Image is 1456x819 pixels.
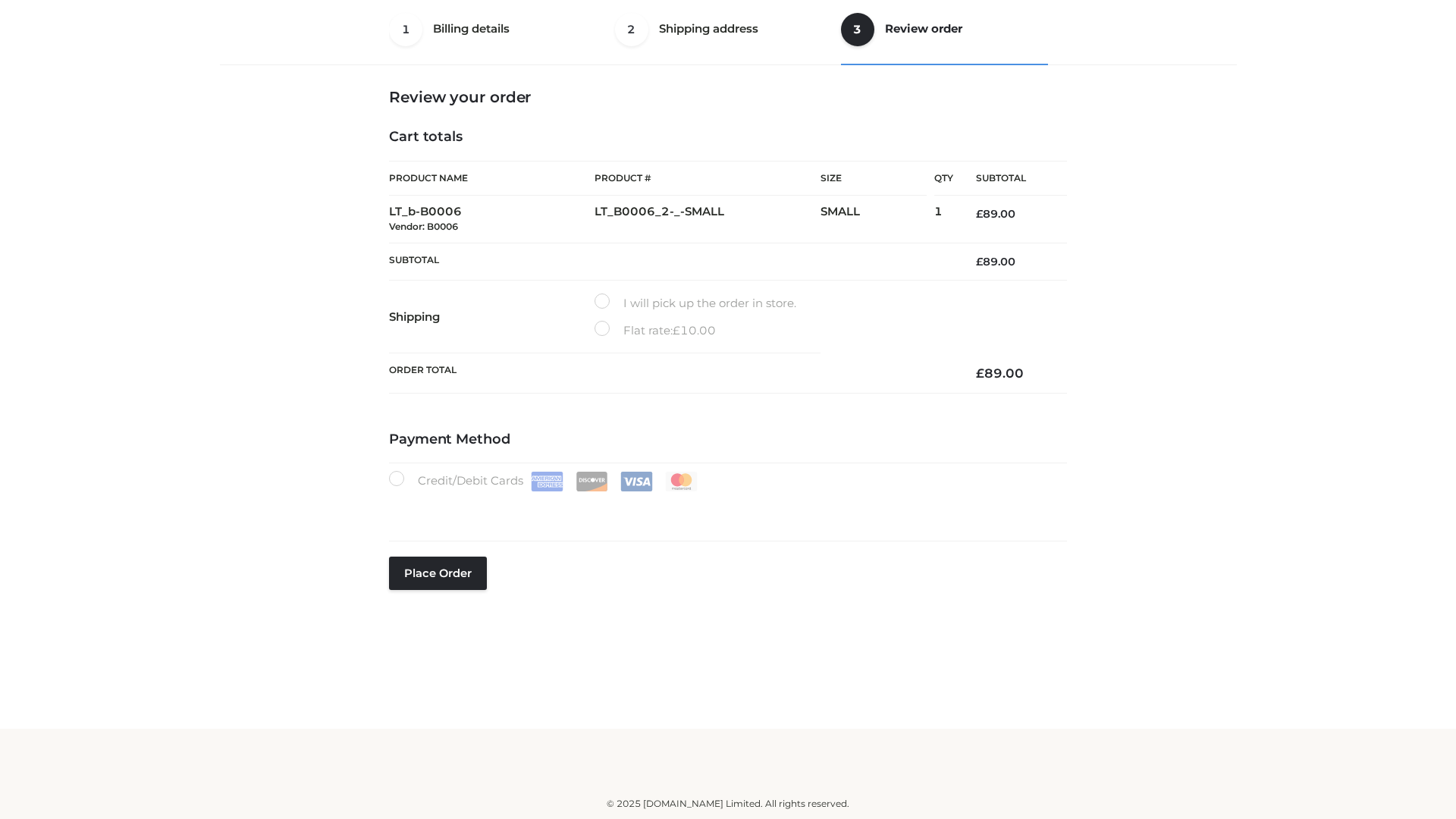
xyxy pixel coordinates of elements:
[673,323,716,337] bdi: 10.00
[934,196,953,243] td: 1
[389,161,595,196] th: Product Name
[531,472,563,491] img: Amex
[976,207,983,221] span: £
[389,196,595,243] td: LT_b-B0006
[934,161,953,196] th: Qty
[389,431,1067,448] h4: Payment Method
[389,129,1067,146] h4: Cart totals
[821,196,934,243] td: SMALL
[389,88,1067,106] h3: Review your order
[620,472,653,491] img: Visa
[595,321,716,340] label: Flat rate:
[673,323,680,337] span: £
[976,207,1015,221] bdi: 89.00
[389,557,487,590] button: Place order
[225,796,1231,811] div: © 2025 [DOMAIN_NAME] Limited. All rights reserved.
[389,471,699,491] label: Credit/Debit Cards
[576,472,608,491] img: Discover
[976,255,983,268] span: £
[976,366,1024,381] bdi: 89.00
[389,353,953,394] th: Order Total
[389,281,595,353] th: Shipping
[665,472,698,491] img: Mastercard
[953,162,1067,196] th: Subtotal
[821,162,927,196] th: Size
[389,221,458,232] small: Vendor: B0006
[398,499,1058,516] iframe: Secure card payment input frame
[595,293,796,313] label: I will pick up the order in store.
[595,196,821,243] td: LT_B0006_2-_-SMALL
[389,243,953,280] th: Subtotal
[976,366,984,381] span: £
[595,161,821,196] th: Product #
[976,255,1015,268] bdi: 89.00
